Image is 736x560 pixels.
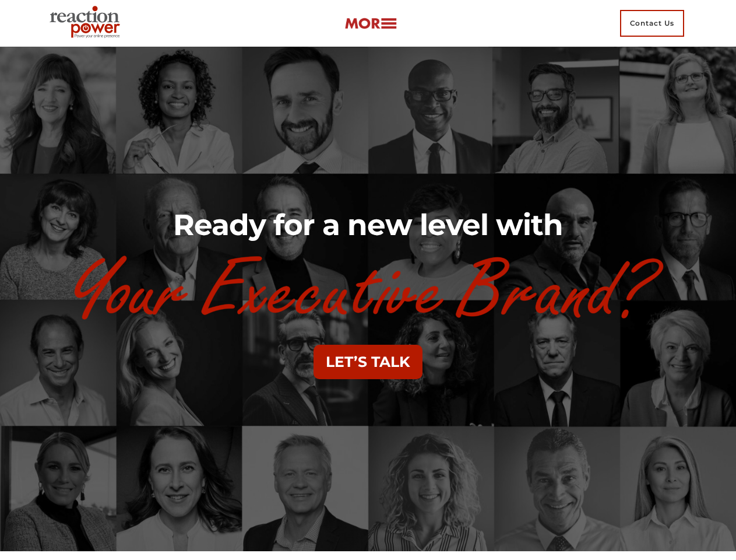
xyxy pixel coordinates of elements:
[620,10,684,37] span: Contact Us
[45,207,692,244] h2: Ready for a new level with
[45,2,129,44] img: Executive Branding | Personal Branding Agency
[344,17,397,30] img: more-btn.png
[314,345,422,380] button: LET’S TALK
